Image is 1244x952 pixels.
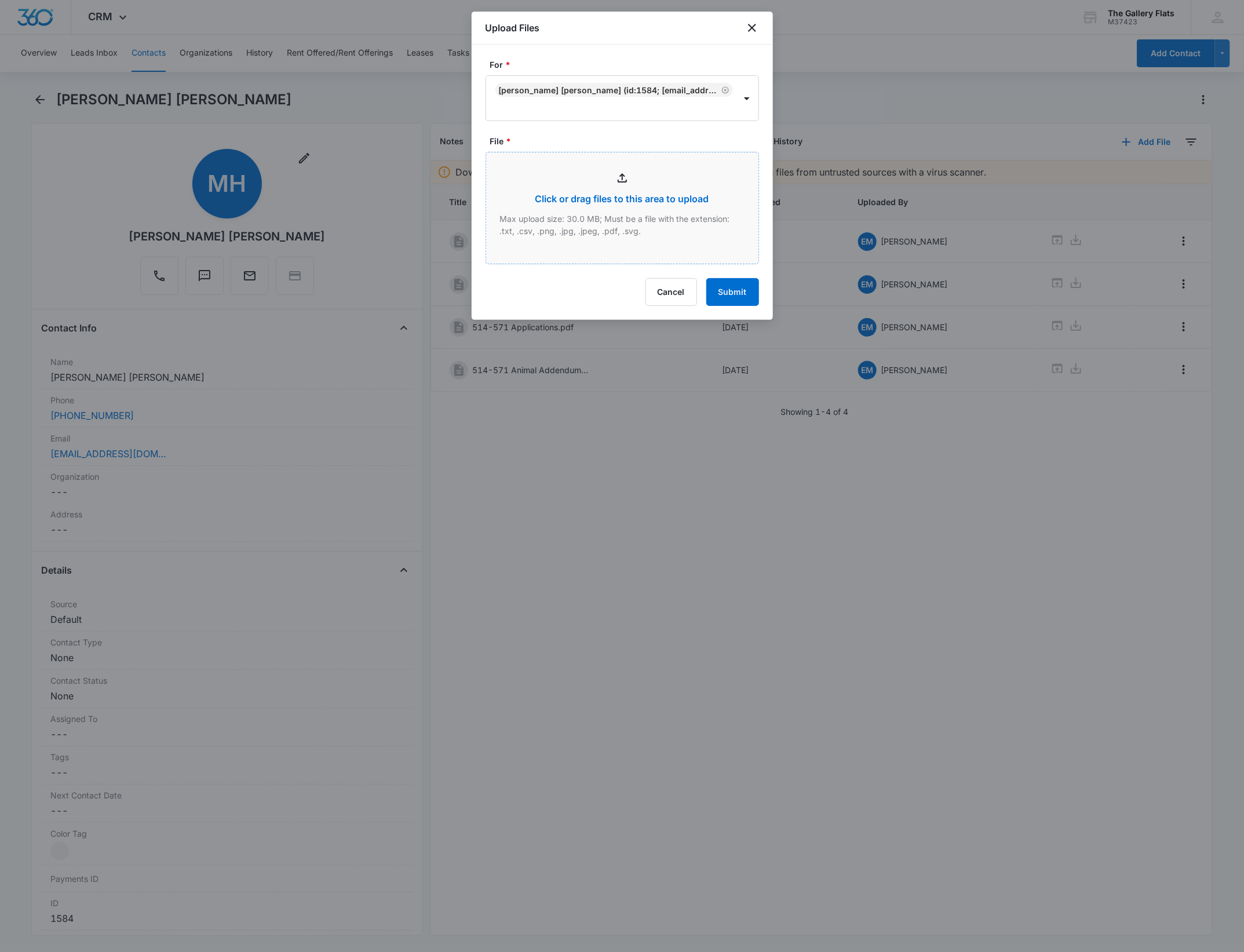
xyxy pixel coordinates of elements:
button: Cancel [645,278,697,306]
label: For [490,59,764,71]
label: File [490,135,764,147]
div: Remove Milan Hatch Diane Hatch (ID:1584; milan.hatch@gmail.com; 9703084247) [719,86,729,94]
button: close [745,21,759,35]
div: [PERSON_NAME] [PERSON_NAME] (ID:1584; [EMAIL_ADDRESS][DOMAIN_NAME]; 9703084247) [499,85,719,95]
h1: Upload Files [486,21,540,35]
button: Submit [706,278,759,306]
